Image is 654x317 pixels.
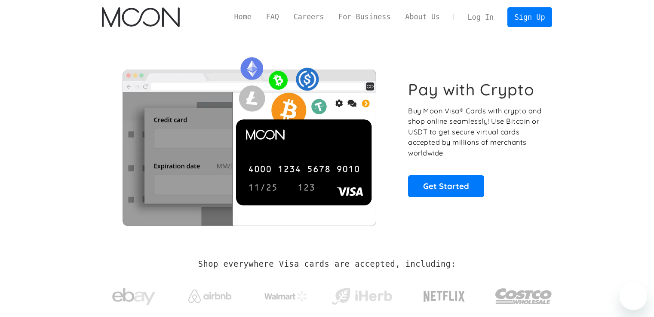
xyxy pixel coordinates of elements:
img: Netflix [423,286,466,307]
img: Moon Cards let you spend your crypto anywhere Visa is accepted. [102,51,396,226]
a: ebay [102,274,166,314]
iframe: Button to launch messaging window [620,283,647,310]
a: Airbnb [178,281,242,307]
a: Home [227,12,259,22]
a: Netflix [406,277,483,311]
a: Get Started [408,175,484,197]
a: FAQ [259,12,286,22]
a: Walmart [254,283,318,306]
img: ebay [112,283,155,310]
a: For Business [331,12,398,22]
p: Buy Moon Visa® Cards with crypto and shop online seamlessly! Use Bitcoin or USDT to get secure vi... [408,106,543,158]
img: Costco [495,280,553,312]
a: About Us [398,12,447,22]
a: Sign Up [507,7,552,27]
h2: Shop everywhere Visa cards are accepted, including: [198,259,456,269]
a: iHerb [330,277,394,312]
img: iHerb [330,285,394,308]
a: Costco [495,271,553,317]
img: Walmart [264,291,307,302]
img: Moon Logo [102,7,180,27]
a: Careers [286,12,331,22]
img: Airbnb [188,290,231,303]
h1: Pay with Crypto [408,80,534,99]
a: Log In [461,8,501,27]
a: home [102,7,180,27]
